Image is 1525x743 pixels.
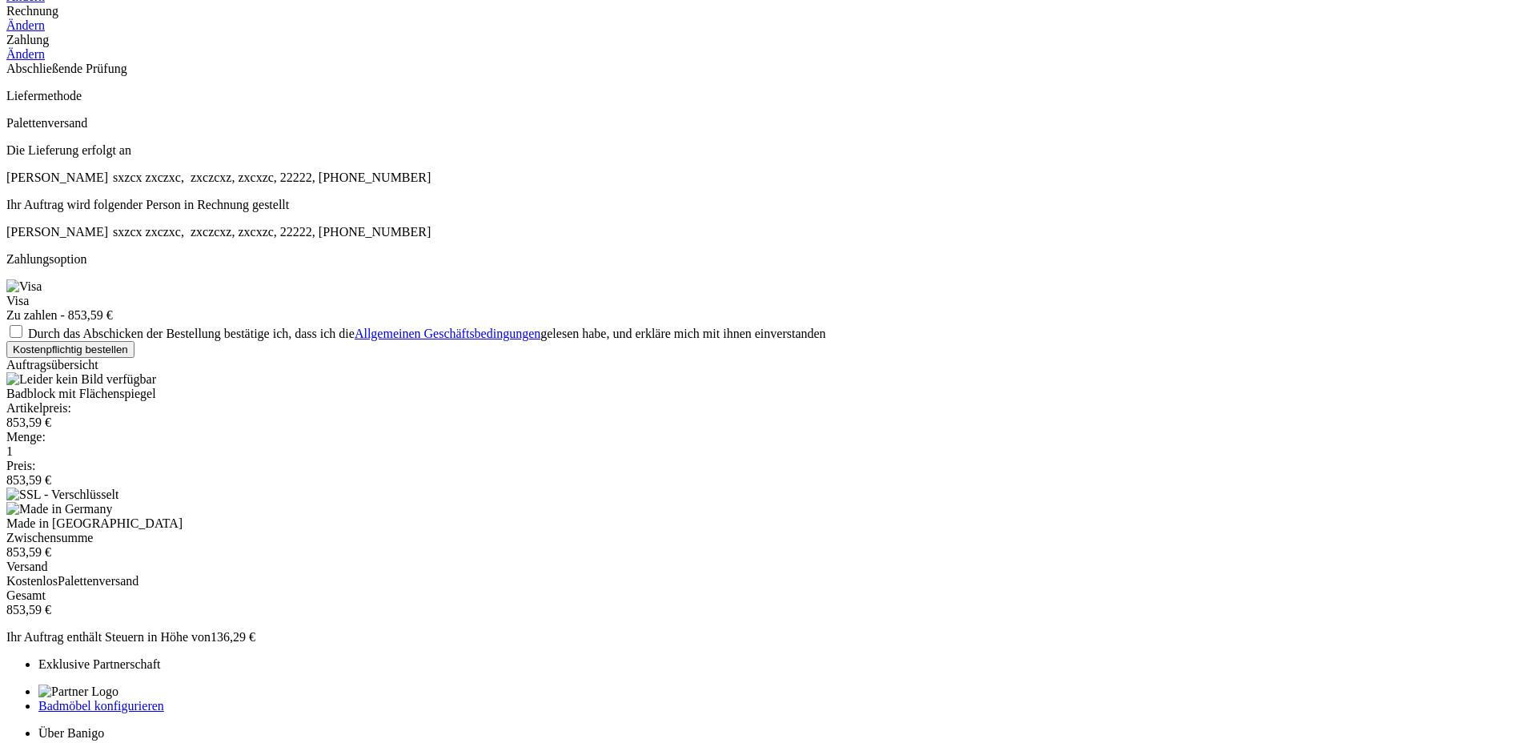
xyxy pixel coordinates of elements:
[6,308,1519,323] div: Zu zahlen - 853,59 €
[6,4,58,18] span: Rechnung
[6,516,1519,531] div: Made in [GEOGRAPHIC_DATA]
[6,89,1519,103] p: Liefermethode
[6,143,1519,158] p: Die Lieferung erfolgt an
[6,603,1519,617] div: 853,59 €
[6,47,45,61] a: Ändern
[6,502,112,516] img: Made in Germany
[6,171,1519,185] p: [PERSON_NAME] sxzcx zxczxc, zxczcxz, zxcxzc, 22222, [PHONE_NUMBER]
[211,630,255,644] span: 136,29 €
[6,279,1519,308] div: Visa
[6,116,1519,131] p: Palettenversand
[6,18,45,32] a: Ändern
[6,358,1519,372] div: Auftragsübersicht
[28,327,826,340] span: Durch das Abschicken der Bestellung bestätige ich, dass ich die gelesen habe, und erkläre mich mi...
[38,685,118,699] img: Partner Logo
[6,588,1519,603] div: Gesamt
[6,341,134,358] button: Kostenpflichtig bestellen
[6,62,127,75] span: Abschließende Prüfung
[6,372,156,387] img: Leider kein Bild verfügbar
[6,545,1519,560] div: 853,59 €
[38,657,1519,672] div: Exklusive Partnerschaft
[6,225,1519,239] p: [PERSON_NAME] sxzcx zxczxc, zxczcxz, zxcxzc, 22222, [PHONE_NUMBER]
[6,444,1519,459] div: 1
[6,531,1519,545] div: Zwischensumme
[6,33,49,46] span: Zahlung
[38,726,1519,741] div: Über Banigo
[6,416,1519,430] div: 853,59 €
[10,325,22,338] input: Durch das Abschicken der Bestellung bestätige ich, dass ich dieAllgemeinen Geschäftsbedingungenge...
[6,459,1519,473] div: Preis:
[6,252,1519,267] p: Zahlungsoption
[6,574,1519,588] div: Kostenlos
[6,473,1519,488] div: 853,59 €
[6,279,42,294] img: Visa
[355,327,540,340] a: Allgemeinen Geschäftsbedingungen
[6,560,1519,574] div: Versand
[38,699,164,713] a: Badmöbel konfigurieren
[6,198,1519,212] p: Ihr Auftrag wird folgender Person in Rechnung gestellt
[6,630,1519,645] p: Ihr Auftrag enthält Steuern in Höhe von
[6,488,118,502] img: SSL - Verschlüsselt
[6,387,1519,401] div: Badblock mit Flächenspiegel
[6,430,1519,444] div: Menge:
[58,574,138,588] span: Palettenversand
[6,401,1519,416] div: Artikelpreis:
